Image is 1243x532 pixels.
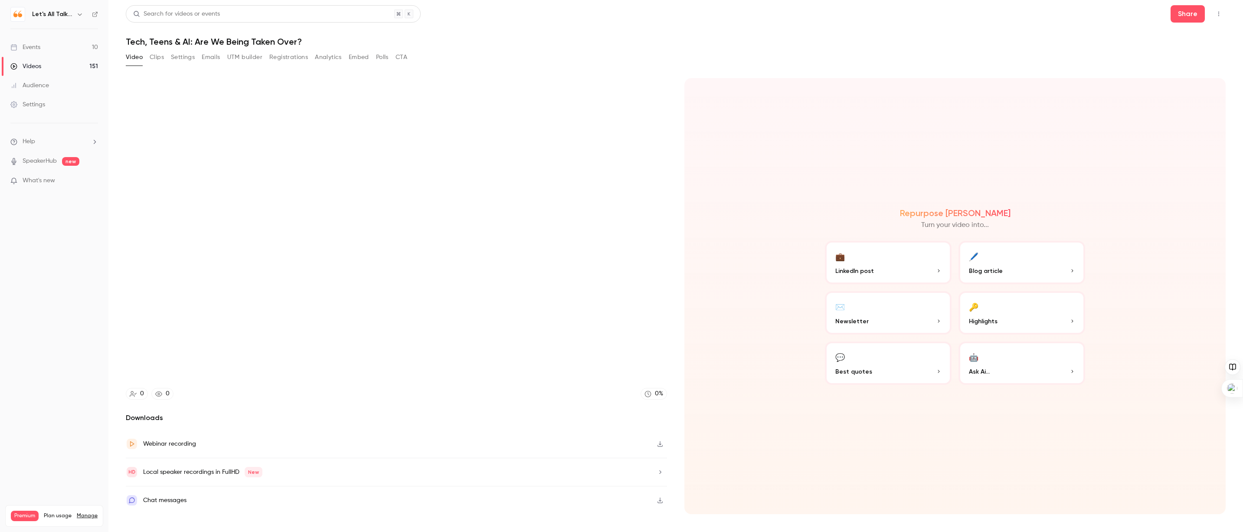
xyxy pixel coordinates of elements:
div: 0 [166,389,170,398]
a: 0 [151,388,173,400]
span: Help [23,137,35,146]
button: 🖊️Blog article [958,241,1085,284]
div: ✉️ [835,300,845,313]
button: 🤖Ask Ai... [958,342,1085,385]
button: Share [1171,5,1205,23]
span: Blog article [969,266,1003,276]
button: Video [126,50,143,64]
button: 💼LinkedIn post [825,241,952,284]
div: Chat messages [143,495,186,506]
button: 💬Best quotes [825,342,952,385]
div: Settings [10,100,45,109]
button: Polls [376,50,389,64]
span: Newsletter [835,317,869,326]
div: 💬 [835,350,845,364]
img: Let's All Talk Mental Health [11,7,25,21]
span: Ask Ai... [969,367,990,376]
span: What's new [23,176,55,185]
a: SpeakerHub [23,157,57,166]
h2: Repurpose [PERSON_NAME] [900,208,1011,218]
button: Embed [349,50,369,64]
h2: Downloads [126,413,667,423]
span: Best quotes [835,367,872,376]
div: 🖊️ [969,250,978,263]
span: LinkedIn post [835,266,874,276]
button: 🔑Highlights [958,291,1085,335]
button: Registrations [269,50,308,64]
button: UTM builder [227,50,262,64]
div: Search for videos or events [133,10,220,19]
div: Events [10,43,40,52]
div: 🤖 [969,350,978,364]
div: 0 % [655,389,663,398]
p: Turn your video into... [921,220,989,230]
div: 0 [140,389,144,398]
span: Highlights [969,317,998,326]
button: Analytics [315,50,342,64]
h1: Tech, Teens & AI: Are We Being Taken Over? [126,36,1226,47]
span: new [62,157,79,166]
a: Manage [77,512,98,519]
div: Videos [10,62,41,71]
li: help-dropdown-opener [10,137,98,146]
div: 🔑 [969,300,978,313]
div: Local speaker recordings in FullHD [143,467,262,477]
button: Emails [202,50,220,64]
span: Plan usage [44,512,72,519]
div: Webinar recording [143,439,196,449]
button: Top Bar Actions [1212,7,1226,21]
iframe: Noticeable Trigger [88,177,98,185]
h6: Let's All Talk Mental Health [32,10,73,19]
button: Clips [150,50,164,64]
div: 💼 [835,250,845,263]
div: Audience [10,81,49,90]
span: Premium [11,511,39,521]
button: CTA [396,50,407,64]
button: Settings [171,50,195,64]
a: 0 [126,388,148,400]
span: New [245,467,262,477]
a: 0% [641,388,667,400]
button: ✉️Newsletter [825,291,952,335]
